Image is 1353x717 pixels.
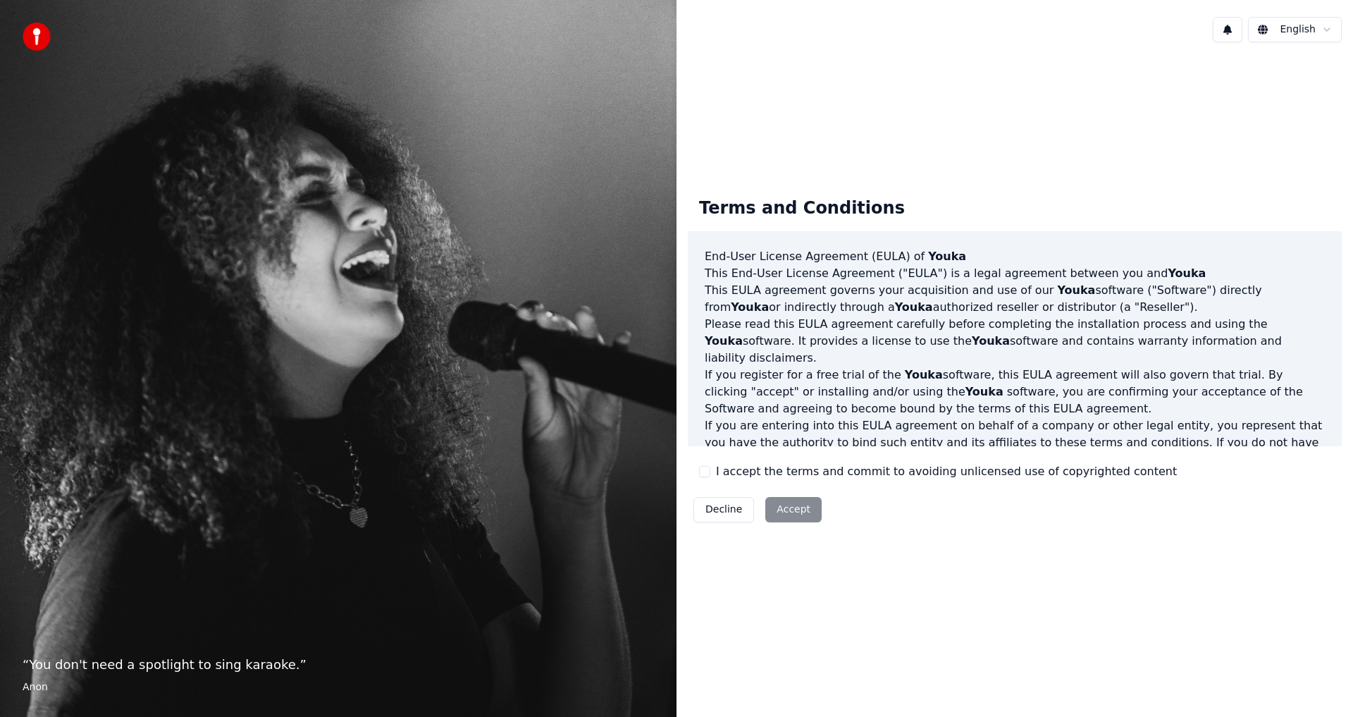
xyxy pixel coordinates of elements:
[23,655,654,675] p: “ You don't need a spotlight to sing karaoke. ”
[23,680,654,694] footer: Anon
[693,497,754,522] button: Decline
[716,463,1177,480] label: I accept the terms and commit to avoiding unlicensed use of copyrighted content
[965,385,1003,398] span: Youka
[1168,266,1206,280] span: Youka
[895,300,933,314] span: Youka
[705,334,743,348] span: Youka
[928,250,966,263] span: Youka
[688,186,916,231] div: Terms and Conditions
[972,334,1010,348] span: Youka
[705,417,1325,485] p: If you are entering into this EULA agreement on behalf of a company or other legal entity, you re...
[705,265,1325,282] p: This End-User License Agreement ("EULA") is a legal agreement between you and
[23,23,51,51] img: youka
[1057,283,1095,297] span: Youka
[905,368,943,381] span: Youka
[731,300,769,314] span: Youka
[705,316,1325,367] p: Please read this EULA agreement carefully before completing the installation process and using th...
[705,248,1325,265] h3: End-User License Agreement (EULA) of
[705,367,1325,417] p: If you register for a free trial of the software, this EULA agreement will also govern that trial...
[705,282,1325,316] p: This EULA agreement governs your acquisition and use of our software ("Software") directly from o...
